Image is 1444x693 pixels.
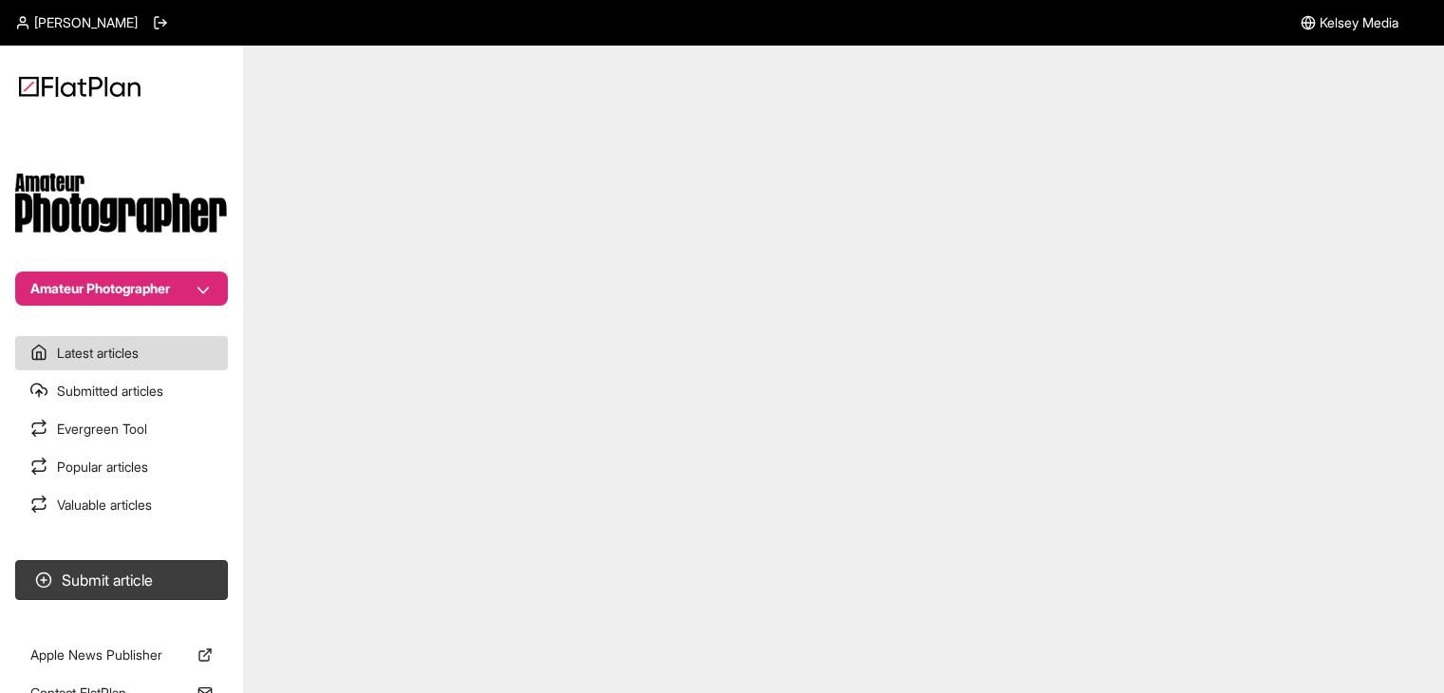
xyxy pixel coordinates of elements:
img: Logo [19,76,141,97]
a: Latest articles [15,336,228,370]
button: Submit article [15,560,228,600]
span: Kelsey Media [1320,13,1398,32]
a: [PERSON_NAME] [15,13,138,32]
button: Amateur Photographer [15,272,228,306]
a: Evergreen Tool [15,412,228,446]
a: Valuable articles [15,488,228,522]
span: [PERSON_NAME] [34,13,138,32]
a: Submitted articles [15,374,228,408]
a: Apple News Publisher [15,638,228,672]
a: Popular articles [15,450,228,484]
img: Publication Logo [15,173,228,234]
